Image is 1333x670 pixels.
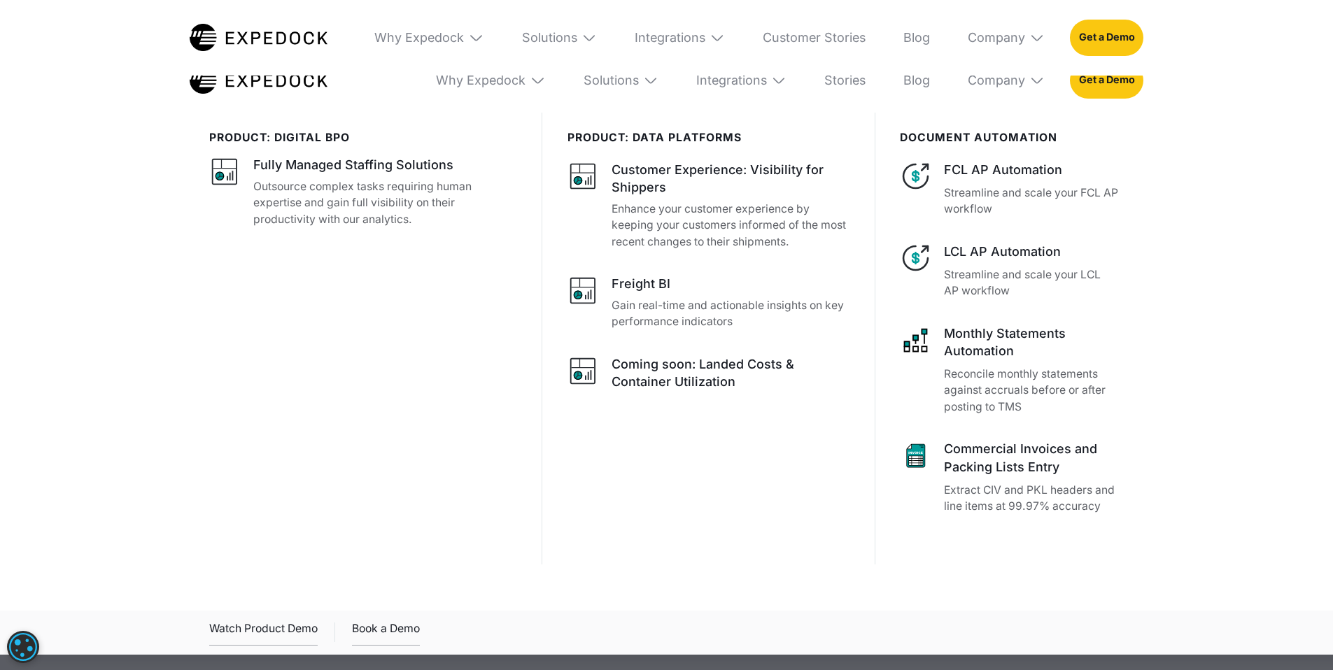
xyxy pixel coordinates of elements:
iframe: Chat Widget [1093,519,1333,670]
div: Customer Experience: Visibility for Shippers [612,161,849,196]
p: Enhance your customer experience by keeping your customers informed of the most recent changes to... [612,201,849,250]
img: logo_orange.svg [22,22,34,34]
a: FCL AP AutomationStreamline and scale your FCL AP workflow [900,161,1124,218]
div: Domain: [DOMAIN_NAME] [36,36,154,48]
a: Freight BIGain real-time and actionable insights on key performance indicators [567,275,849,330]
a: Monthly Statements AutomationReconcile monthly statements against accruals before or after postin... [900,325,1124,415]
p: Reconcile monthly statements against accruals before or after posting to TMS [944,366,1124,415]
img: website_grey.svg [22,36,34,48]
a: open lightbox [209,620,318,646]
div: Why Expedock [374,30,464,45]
div: Company [968,30,1025,45]
div: Company [955,43,1057,118]
a: Fully Managed Staffing SolutionsOutsource complex tasks requiring human expertise and gain full v... [209,156,516,227]
div: Integrations [696,73,767,88]
p: Outsource complex tasks requiring human expertise and gain full visibility on their productivity ... [253,178,517,228]
div: Integrations [684,43,799,118]
div: Monthly Statements Automation [944,325,1124,359]
a: Commercial Invoices and Packing Lists EntryExtract CIV and PKL headers and line items at 99.97% a... [900,440,1124,514]
a: Get a Demo [1070,62,1143,99]
div: document automation [900,131,1124,145]
div: LCL AP Automation [944,243,1124,260]
div: Fully Managed Staffing Solutions [253,156,453,173]
div: v 4.0.24 [39,22,69,34]
div: PRODUCT: data platforms [567,131,849,145]
a: Get a Demo [1070,20,1143,56]
p: Streamline and scale your FCL AP workflow [944,185,1124,218]
img: tab_domain_overview_orange.svg [38,81,49,92]
a: Book a Demo [352,620,420,646]
div: product: digital bpo [209,131,516,145]
div: Company [968,73,1025,88]
div: Solutions [571,43,671,118]
div: Freight BI [612,275,670,292]
a: Stories [812,43,878,118]
div: Solutions [584,73,639,88]
a: LCL AP AutomationStreamline and scale your LCL AP workflow [900,243,1124,299]
a: Customer Experience: Visibility for ShippersEnhance your customer experience by keeping your cust... [567,161,849,250]
div: Why Expedock [423,43,558,118]
div: Why Expedock [436,73,526,88]
p: Extract CIV and PKL headers and line items at 99.97% accuracy [944,482,1124,515]
div: Domain Overview [53,83,125,92]
div: Coming soon: Landed Costs & Container Utilization [612,355,849,390]
div: Integrations [635,30,705,45]
div: Solutions [522,30,577,45]
p: Streamline and scale your LCL AP workflow [944,266,1124,299]
div: Commercial Invoices and Packing Lists Entry [944,440,1124,475]
div: Keywords by Traffic [155,83,236,92]
a: Coming soon: Landed Costs & Container Utilization [567,355,849,395]
p: Gain real-time and actionable insights on key performance indicators [612,297,849,330]
div: Watch Product Demo [209,620,318,646]
img: tab_keywords_by_traffic_grey.svg [139,81,150,92]
div: FCL AP Automation [944,161,1124,178]
a: Blog [891,43,943,118]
